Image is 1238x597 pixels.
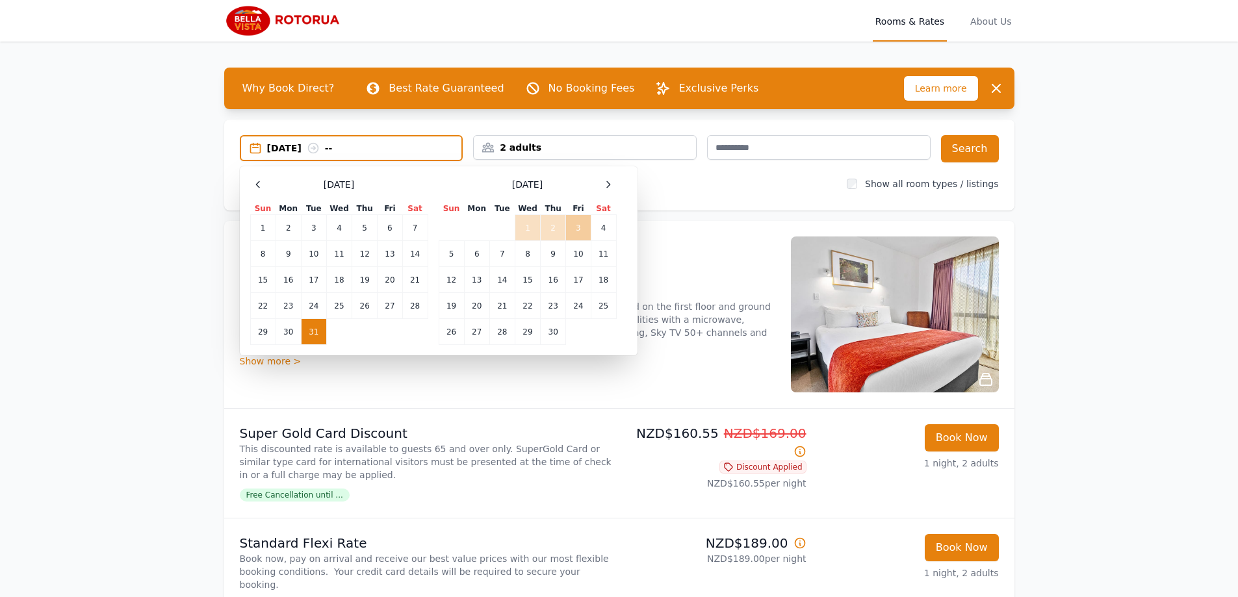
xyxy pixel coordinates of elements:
[378,241,402,267] td: 13
[625,477,806,490] p: NZD$160.55 per night
[250,319,276,345] td: 29
[817,566,999,579] p: 1 night, 2 adults
[865,179,998,189] label: Show all room types / listings
[719,461,806,474] span: Discount Applied
[240,355,775,368] div: Show more >
[439,319,464,345] td: 26
[301,293,326,319] td: 24
[541,203,566,215] th: Thu
[464,267,489,293] td: 13
[326,215,352,241] td: 4
[250,293,276,319] td: 22
[352,241,378,267] td: 12
[301,203,326,215] th: Tue
[326,241,352,267] td: 11
[326,203,352,215] th: Wed
[489,241,515,267] td: 7
[352,267,378,293] td: 19
[352,203,378,215] th: Thu
[439,203,464,215] th: Sun
[541,267,566,293] td: 16
[566,267,591,293] td: 17
[250,267,276,293] td: 15
[389,81,504,96] p: Best Rate Guaranteed
[474,141,696,154] div: 2 adults
[678,81,758,96] p: Exclusive Perks
[250,215,276,241] td: 1
[566,203,591,215] th: Fri
[402,293,428,319] td: 28
[267,142,462,155] div: [DATE] --
[515,293,540,319] td: 22
[301,267,326,293] td: 17
[625,534,806,552] p: NZD$189.00
[591,241,616,267] td: 11
[464,241,489,267] td: 6
[591,203,616,215] th: Sat
[326,293,352,319] td: 25
[224,5,349,36] img: Bella Vista Rotorua
[240,552,614,591] p: Book now, pay on arrival and receive our best value prices with our most flexible booking conditi...
[566,241,591,267] td: 10
[591,293,616,319] td: 25
[276,293,301,319] td: 23
[378,267,402,293] td: 20
[402,241,428,267] td: 14
[925,534,999,561] button: Book Now
[326,267,352,293] td: 18
[402,267,428,293] td: 21
[352,293,378,319] td: 26
[276,241,301,267] td: 9
[591,267,616,293] td: 18
[925,424,999,451] button: Book Now
[402,215,428,241] td: 7
[439,267,464,293] td: 12
[301,319,326,345] td: 31
[512,178,543,191] span: [DATE]
[515,267,540,293] td: 15
[566,293,591,319] td: 24
[378,215,402,241] td: 6
[250,241,276,267] td: 8
[352,215,378,241] td: 5
[489,319,515,345] td: 28
[515,215,540,241] td: 1
[566,215,591,241] td: 3
[464,319,489,345] td: 27
[489,267,515,293] td: 14
[489,203,515,215] th: Tue
[548,81,635,96] p: No Booking Fees
[240,534,614,552] p: Standard Flexi Rate
[464,203,489,215] th: Mon
[625,424,806,461] p: NZD$160.55
[541,215,566,241] td: 2
[240,424,614,442] p: Super Gold Card Discount
[515,319,540,345] td: 29
[240,442,614,481] p: This discounted rate is available to guests 65 and over only. SuperGold Card or similar type card...
[301,241,326,267] td: 10
[276,215,301,241] td: 2
[489,293,515,319] td: 21
[324,178,354,191] span: [DATE]
[402,203,428,215] th: Sat
[276,267,301,293] td: 16
[378,293,402,319] td: 27
[276,319,301,345] td: 30
[904,76,978,101] span: Learn more
[250,203,276,215] th: Sun
[541,319,566,345] td: 30
[439,293,464,319] td: 19
[378,203,402,215] th: Fri
[232,75,345,101] span: Why Book Direct?
[439,241,464,267] td: 5
[541,241,566,267] td: 9
[464,293,489,319] td: 20
[240,489,350,502] span: Free Cancellation until ...
[515,241,540,267] td: 8
[276,203,301,215] th: Mon
[625,552,806,565] p: NZD$189.00 per night
[301,215,326,241] td: 3
[515,203,540,215] th: Wed
[591,215,616,241] td: 4
[817,457,999,470] p: 1 night, 2 adults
